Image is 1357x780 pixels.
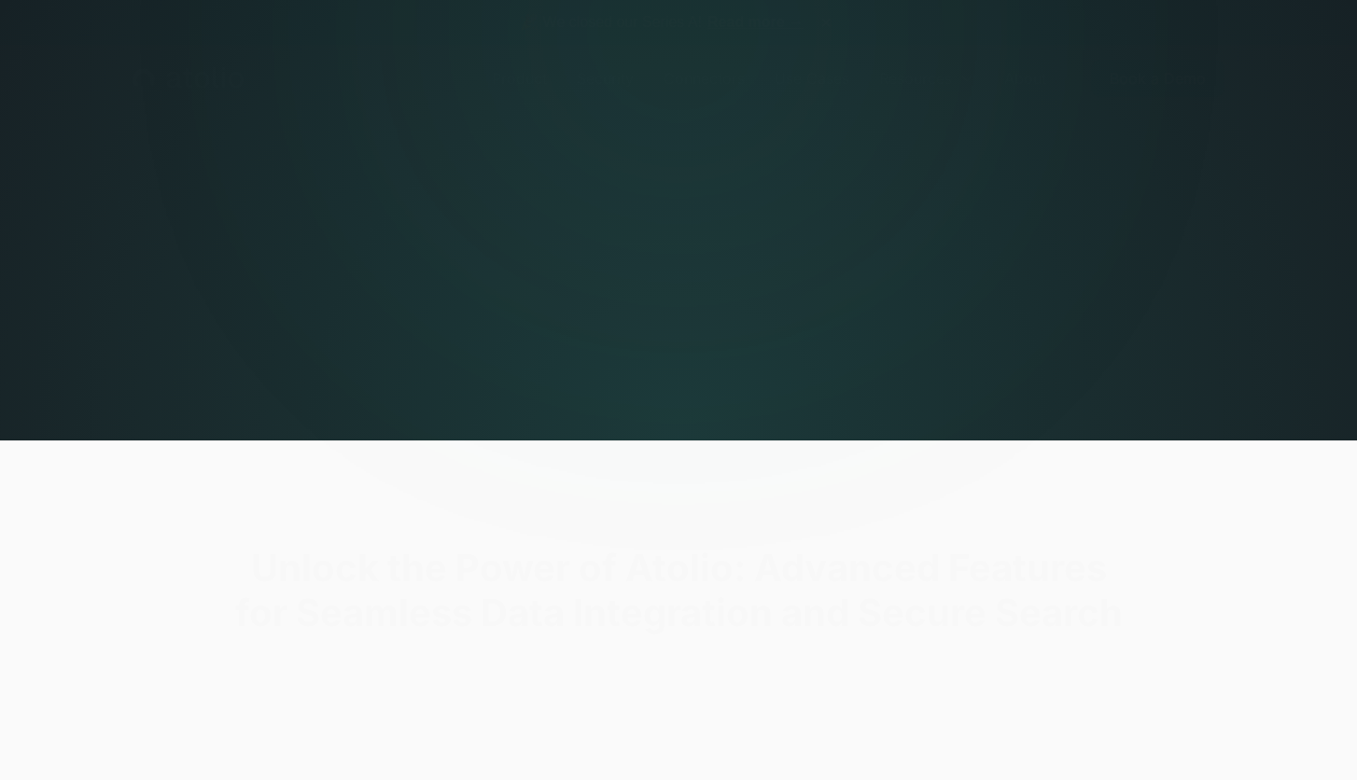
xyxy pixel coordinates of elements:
[649,60,760,97] a: Connectors
[81,546,1276,635] h2: Unlock the Power of Atolio: Advanced Features for Seamless Data Integration and Secure Search
[562,60,649,97] a: Security
[707,14,804,30] a: Read more →
[133,66,244,91] a: home
[1091,60,1224,97] a: Book a Demo
[520,11,804,34] span: 🎉 We closed our Series A!
[760,60,864,97] a: Use Cases
[815,12,837,33] button: ×
[989,60,1061,97] a: About
[477,60,562,97] a: Product
[879,67,952,90] div: Resources
[864,60,989,97] div: Resources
